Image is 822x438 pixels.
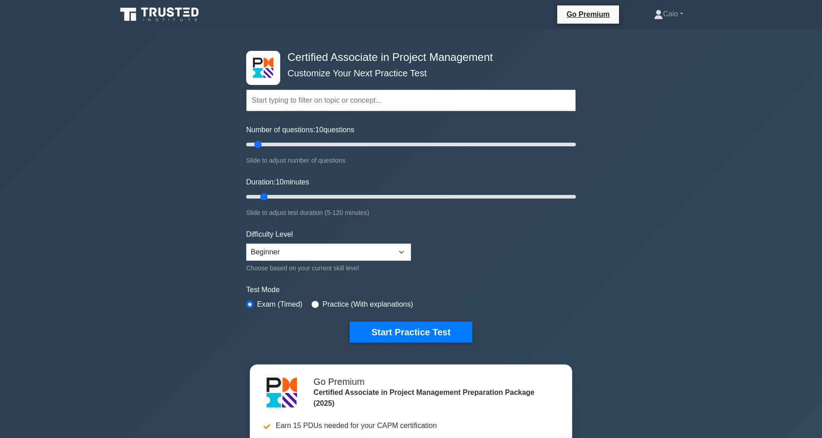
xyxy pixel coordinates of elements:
label: Practice (With explanations) [322,299,413,310]
h4: Certified Associate in Project Management [284,51,531,64]
span: 10 [315,126,323,134]
div: Slide to adjust number of questions [246,155,576,166]
label: Number of questions: questions [246,124,354,135]
input: Start typing to filter on topic or concept... [246,90,576,111]
a: Caio [632,5,705,23]
span: 10 [276,178,284,186]
label: Difficulty Level [246,229,293,240]
a: Go Premium [561,9,615,20]
label: Exam (Timed) [257,299,302,310]
button: Start Practice Test [350,322,472,343]
div: Choose based on your current skill level [246,263,411,274]
div: Slide to adjust test duration (5-120 minutes) [246,207,576,218]
label: Test Mode [246,284,576,295]
label: Duration: minutes [246,177,309,188]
